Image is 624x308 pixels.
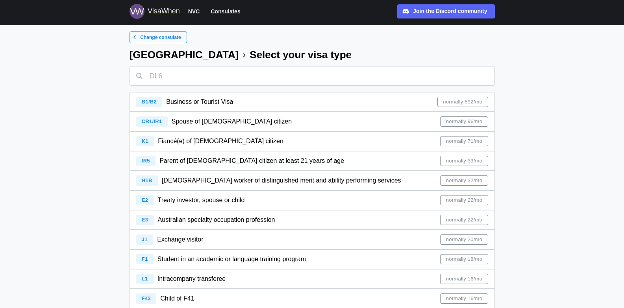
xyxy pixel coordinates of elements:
[185,6,204,17] button: NVC
[188,7,200,16] span: NVC
[160,295,194,302] span: Child of F41
[130,112,495,131] a: CR1/IR1 Spouse of [DEMOGRAPHIC_DATA] citizennormally 96/mo
[130,151,495,171] a: IR5 Parent of [DEMOGRAPHIC_DATA] citizen at least 21 years of agenormally 33/mo
[130,50,239,60] div: [GEOGRAPHIC_DATA]
[142,99,157,105] span: B1/B2
[446,176,482,185] span: normally 32/mo
[142,138,148,144] span: K1
[446,255,482,264] span: normally 18/mo
[207,6,244,17] button: Consulates
[142,118,162,124] span: CR1/IR1
[243,50,246,59] div: ›
[166,98,233,105] span: Business or Tourist Visa
[130,31,187,43] a: Change consulate
[157,275,226,282] span: Intracompany transferee
[130,171,495,190] a: H1B [DEMOGRAPHIC_DATA] worker of distinguished merit and ability performing servicesnormally 32/mo
[142,158,150,164] span: IR5
[413,7,487,16] div: Join the Discord community
[443,97,482,107] span: normally 892/mo
[446,156,482,166] span: normally 33/mo
[140,32,181,43] span: Change consulate
[446,294,482,303] span: normally 16/mo
[162,177,401,184] span: [DEMOGRAPHIC_DATA] worker of distinguished merit and ability performing services
[130,249,495,269] a: F1 Student in an academic or language training programnormally 18/mo
[130,92,495,112] a: B1/B2 Business or Tourist Visanormally 892/mo
[142,295,151,301] span: F43
[130,131,495,151] a: K1 Fiancé(e) of [DEMOGRAPHIC_DATA] citizennormally 71/mo
[148,6,180,17] div: VisaWhen
[211,7,240,16] span: Consulates
[158,216,275,223] span: Australian specialty occupation profession
[446,215,482,225] span: normally 22/mo
[130,4,180,19] a: Logo for VisaWhen VisaWhen
[159,157,344,164] span: Parent of [DEMOGRAPHIC_DATA] citizen at least 21 years of age
[130,66,495,86] input: DL6
[158,138,283,144] span: Fiancé(e) of [DEMOGRAPHIC_DATA] citizen
[130,4,144,19] img: Logo for VisaWhen
[142,256,148,262] span: F1
[446,195,482,205] span: normally 22/mo
[397,4,495,18] a: Join the Discord community
[142,197,148,203] span: E2
[446,274,482,284] span: normally 16/mo
[250,50,352,60] div: Select your visa type
[142,236,148,242] span: J1
[446,235,482,244] span: normally 20/mo
[172,118,292,125] span: Spouse of [DEMOGRAPHIC_DATA] citizen
[157,236,203,243] span: Exchange visitor
[142,177,152,183] span: H1B
[130,230,495,249] a: J1 Exchange visitornormally 20/mo
[157,256,306,262] span: Student in an academic or language training program
[446,136,482,146] span: normally 71/mo
[446,117,482,126] span: normally 96/mo
[130,190,495,210] a: E2 Treaty investor, spouse or childnormally 22/mo
[130,210,495,230] a: E3 Australian specialty occupation professionnormally 22/mo
[142,217,148,223] span: E3
[142,276,148,282] span: L1
[130,269,495,289] a: L1 Intracompany transfereenormally 16/mo
[158,197,245,203] span: Treaty investor, spouse or child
